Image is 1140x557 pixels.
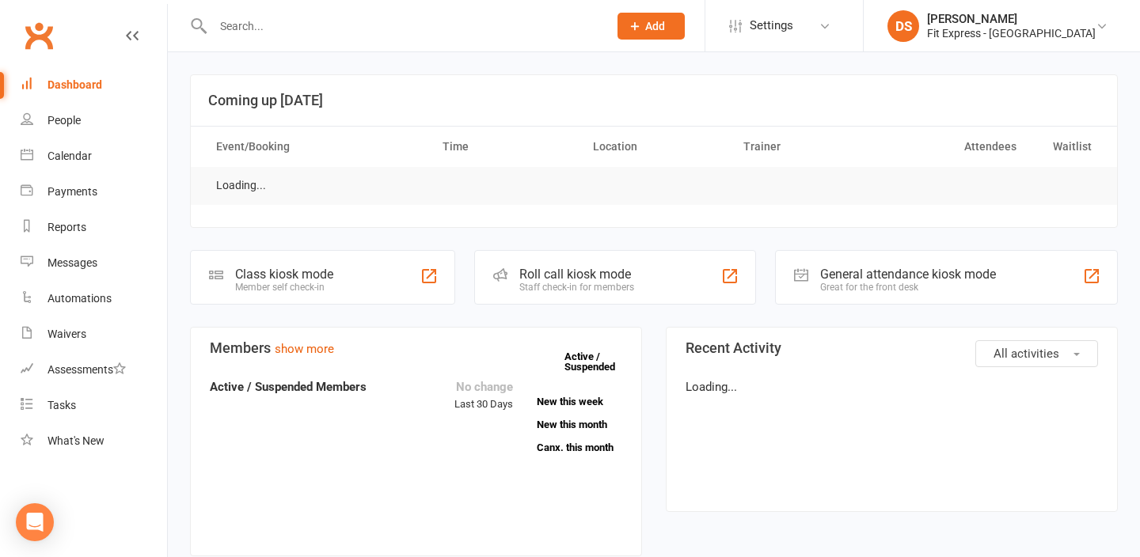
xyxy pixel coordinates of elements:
a: Automations [21,281,167,316]
th: Waitlist [1031,127,1106,167]
div: Automations [47,292,112,305]
div: Calendar [47,150,92,162]
th: Trainer [729,127,880,167]
div: Staff check-in for members [519,282,634,293]
a: show more [275,342,334,356]
div: Class kiosk mode [235,267,333,282]
h3: Coming up [DATE] [208,93,1100,108]
a: Calendar [21,138,167,174]
th: Location [579,127,729,167]
div: Reports [47,221,86,233]
button: All activities [975,340,1098,367]
a: Reports [21,210,167,245]
a: What's New [21,423,167,459]
button: Add [617,13,685,40]
div: General attendance kiosk mode [820,267,996,282]
div: Dashboard [47,78,102,91]
div: Member self check-in [235,282,333,293]
h3: Members [210,340,622,356]
span: All activities [994,347,1059,361]
a: People [21,103,167,138]
a: Canx. this month [537,442,622,453]
a: Waivers [21,316,167,352]
strong: Active / Suspended Members [210,380,367,394]
a: Dashboard [21,67,167,103]
a: Payments [21,174,167,210]
span: Add [645,20,665,32]
th: Attendees [880,127,1030,167]
div: Payments [47,185,97,198]
td: Loading... [202,167,280,204]
a: Active / Suspended [564,339,634,384]
h3: Recent Activity [686,340,1098,356]
a: Assessments [21,352,167,388]
div: Tasks [47,399,76,411]
div: What's New [47,434,104,447]
div: Last 30 Days [454,377,513,413]
div: DS [887,10,919,42]
th: Time [428,127,579,167]
div: Fit Express - [GEOGRAPHIC_DATA] [927,26,1096,40]
a: New this week [537,396,622,407]
span: Settings [750,8,793,44]
input: Search... [208,15,597,37]
div: Great for the front desk [820,282,996,293]
div: People [47,114,81,127]
a: New this month [537,419,622,430]
div: No change [454,377,513,396]
div: Roll call kiosk mode [519,267,634,282]
div: Assessments [47,363,126,376]
div: Messages [47,256,97,269]
div: [PERSON_NAME] [927,12,1096,26]
p: Loading... [686,377,1098,396]
th: Event/Booking [202,127,428,167]
a: Messages [21,245,167,281]
div: Waivers [47,328,86,340]
a: Clubworx [19,16,59,55]
div: Open Intercom Messenger [16,503,54,541]
a: Tasks [21,388,167,423]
